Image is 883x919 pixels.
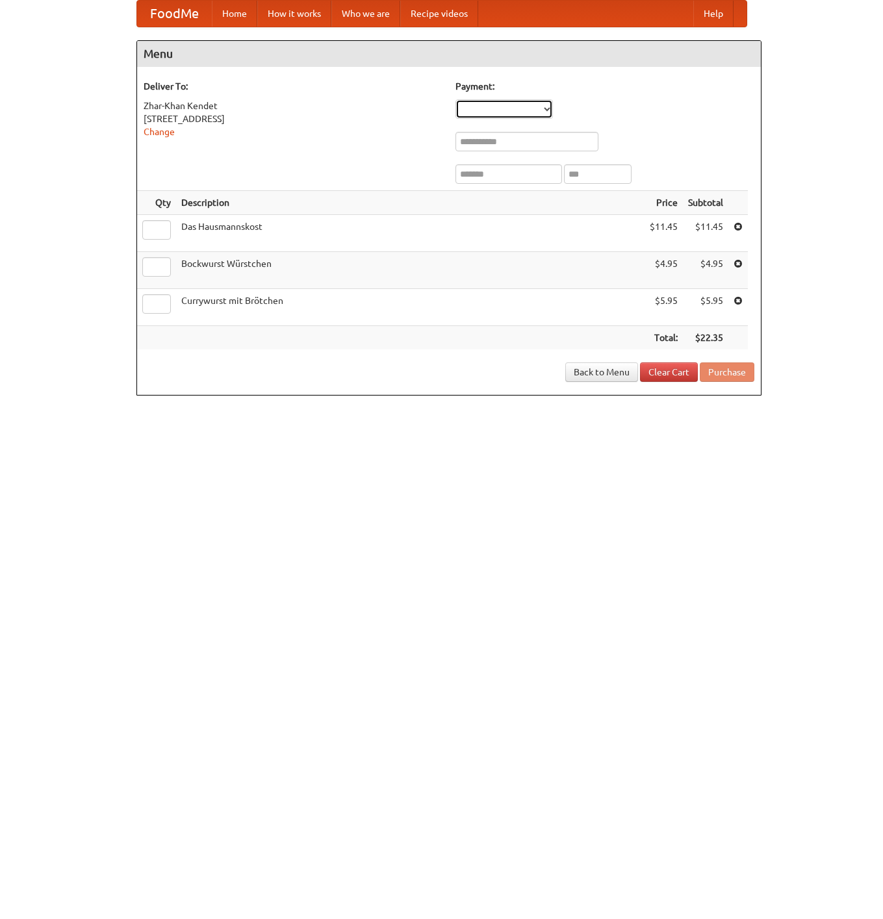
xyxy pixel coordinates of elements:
[212,1,257,27] a: Home
[176,215,645,252] td: Das Hausmannskost
[137,41,761,67] h4: Menu
[693,1,734,27] a: Help
[144,112,442,125] div: [STREET_ADDRESS]
[700,362,754,382] button: Purchase
[645,191,683,215] th: Price
[176,289,645,326] td: Currywurst mit Brötchen
[645,252,683,289] td: $4.95
[683,289,728,326] td: $5.95
[645,289,683,326] td: $5.95
[144,80,442,93] h5: Deliver To:
[176,252,645,289] td: Bockwurst Würstchen
[176,191,645,215] th: Description
[565,362,638,382] a: Back to Menu
[331,1,400,27] a: Who we are
[257,1,331,27] a: How it works
[683,215,728,252] td: $11.45
[137,1,212,27] a: FoodMe
[645,326,683,350] th: Total:
[683,326,728,350] th: $22.35
[683,252,728,289] td: $4.95
[144,99,442,112] div: Zhar-Khan Kendet
[400,1,478,27] a: Recipe videos
[137,191,176,215] th: Qty
[144,127,175,137] a: Change
[683,191,728,215] th: Subtotal
[640,362,698,382] a: Clear Cart
[455,80,754,93] h5: Payment:
[645,215,683,252] td: $11.45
